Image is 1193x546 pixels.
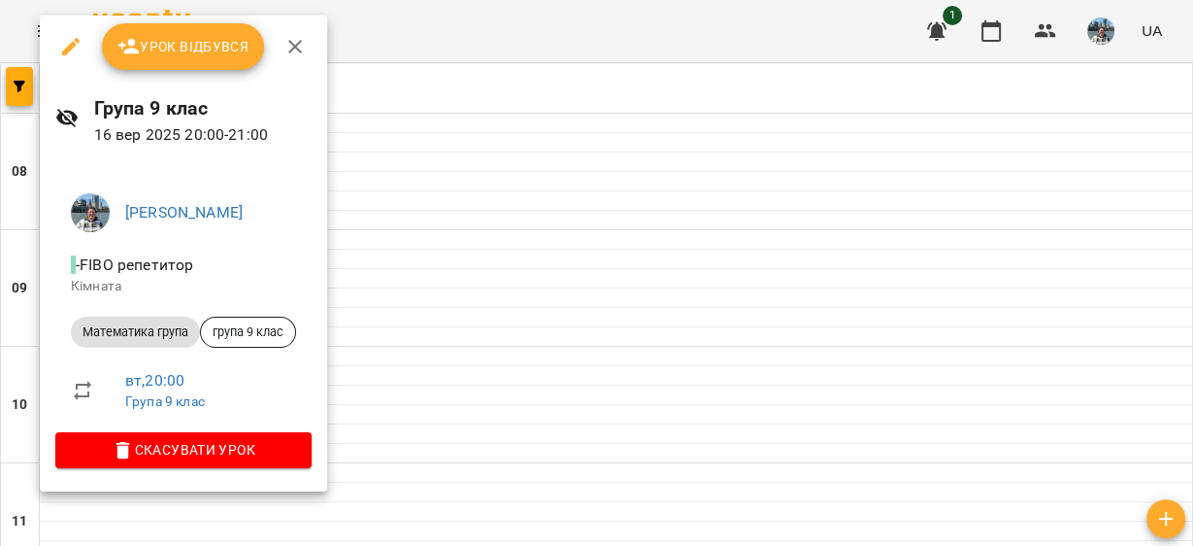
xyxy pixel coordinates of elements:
div: група 9 клас [200,317,296,348]
span: - FIBO репетитор [71,256,197,274]
p: 16 вер 2025 20:00 - 21:00 [94,123,312,147]
span: Скасувати Урок [71,438,296,461]
p: Кімната [71,277,296,296]
span: група 9 клас [201,324,295,341]
a: [PERSON_NAME] [125,203,243,222]
button: Скасувати Урок [55,432,312,467]
img: 1e8d23b577010bf0f155fdae1a4212a8.jpg [71,193,110,232]
button: Урок відбувся [102,23,265,70]
span: Урок відбувся [117,35,249,58]
a: вт , 20:00 [125,371,184,390]
span: Математика група [71,324,200,341]
h6: Група 9 клас [94,93,312,123]
a: Група 9 клас [125,393,205,409]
